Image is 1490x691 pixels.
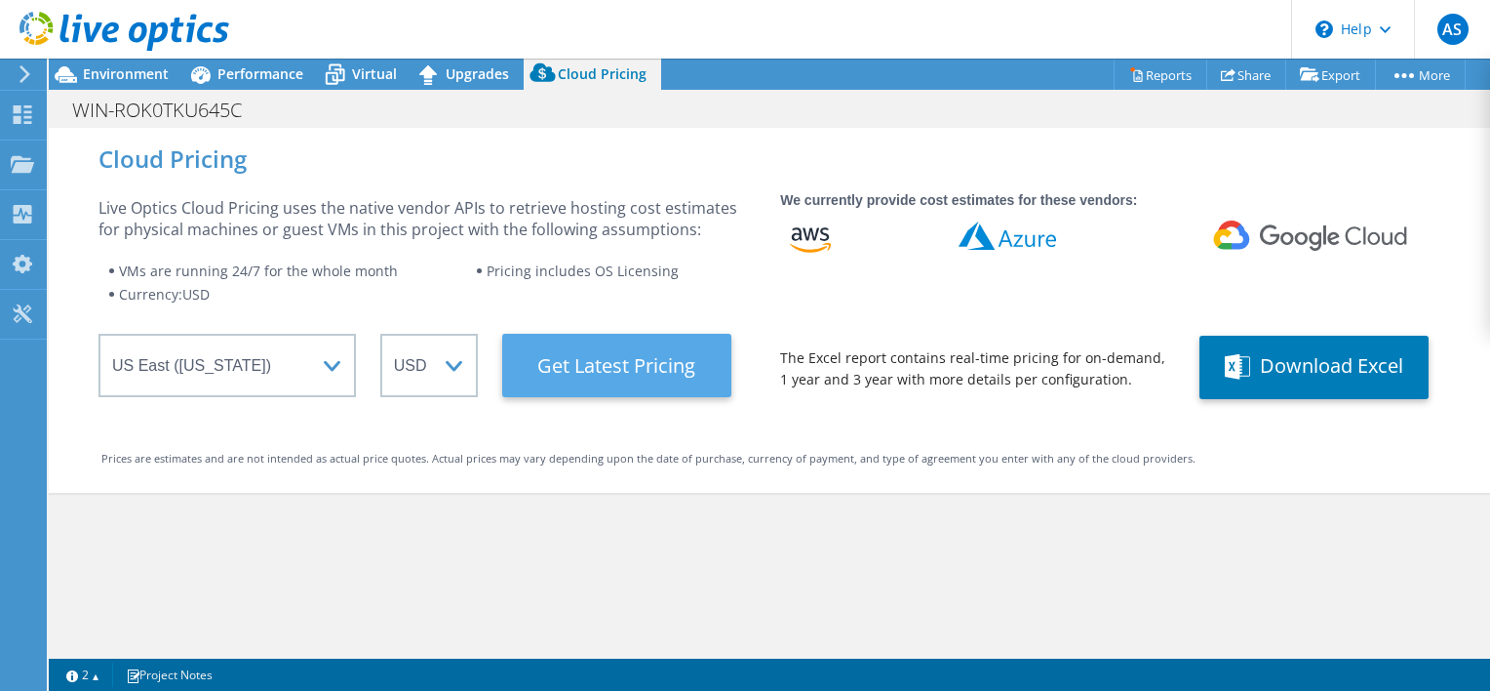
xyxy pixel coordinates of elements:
[112,663,226,687] a: Project Notes
[83,64,169,83] span: Environment
[1114,60,1207,90] a: Reports
[487,262,679,280] span: Pricing includes OS Licensing
[352,64,397,83] span: Virtual
[53,663,113,687] a: 2
[446,64,509,83] span: Upgrades
[98,197,756,240] div: Live Optics Cloud Pricing uses the native vendor APIs to retrieve hosting cost estimates for phys...
[63,100,272,121] h1: WIN-ROK0TKU645C
[558,64,647,83] span: Cloud Pricing
[1315,20,1333,38] svg: \n
[119,262,398,280] span: VMs are running 24/7 for the whole month
[780,192,1137,208] strong: We currently provide cost estimates for these vendors:
[1206,60,1286,90] a: Share
[119,285,210,304] span: Currency: USD
[502,334,731,397] button: Get Latest Pricing
[101,448,1437,469] div: Prices are estimates and are not intended as actual price quotes. Actual prices may vary dependin...
[98,148,1440,170] div: Cloud Pricing
[1285,60,1376,90] a: Export
[1375,60,1466,90] a: More
[1199,336,1429,399] button: Download Excel
[217,64,303,83] span: Performance
[1437,14,1469,45] span: AS
[780,347,1175,390] div: The Excel report contains real-time pricing for on-demand, 1 year and 3 year with more details pe...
